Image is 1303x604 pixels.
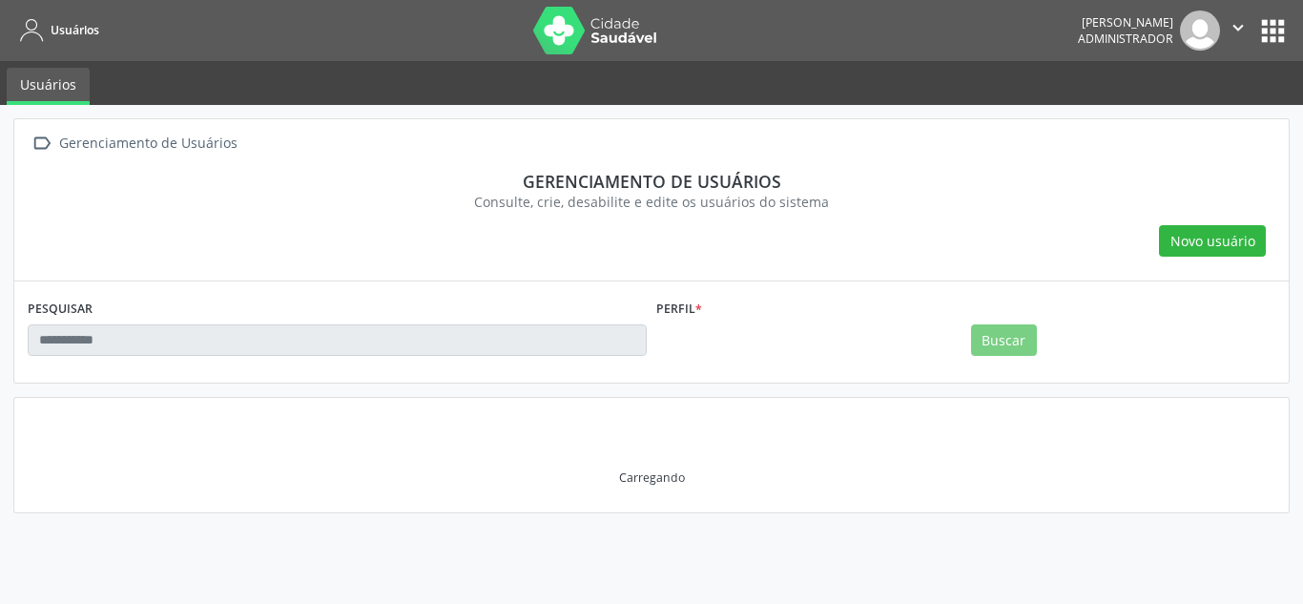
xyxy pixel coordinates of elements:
[55,130,240,157] div: Gerenciamento de Usuários
[1078,31,1173,47] span: Administrador
[1180,10,1220,51] img: img
[41,171,1262,192] div: Gerenciamento de usuários
[28,295,93,324] label: PESQUISAR
[51,22,99,38] span: Usuários
[656,295,702,324] label: Perfil
[7,68,90,105] a: Usuários
[1220,10,1256,51] button: 
[41,192,1262,212] div: Consulte, crie, desabilite e edite os usuários do sistema
[1170,231,1255,251] span: Novo usuário
[1159,225,1266,258] button: Novo usuário
[13,14,99,46] a: Usuários
[971,324,1037,357] button: Buscar
[619,469,685,486] div: Carregando
[1078,14,1173,31] div: [PERSON_NAME]
[1256,14,1290,48] button: apps
[28,130,55,157] i: 
[1228,17,1249,38] i: 
[28,130,240,157] a:  Gerenciamento de Usuários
